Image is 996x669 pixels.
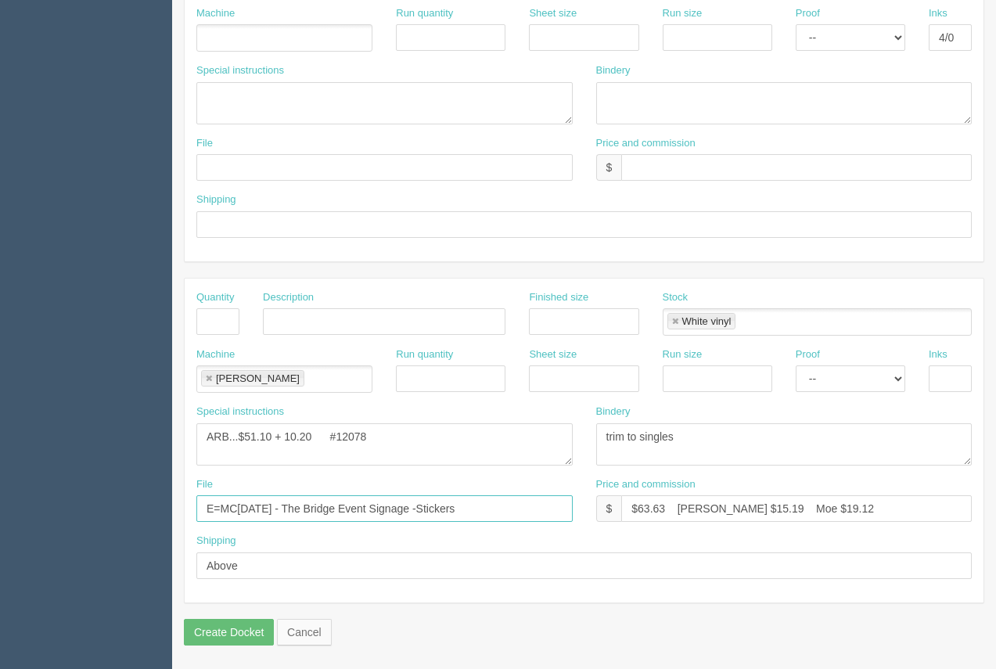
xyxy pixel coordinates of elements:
[663,290,689,305] label: Stock
[596,154,622,181] div: $
[196,6,235,21] label: Machine
[682,316,732,326] div: White vinyl
[929,6,947,21] label: Inks
[216,373,300,383] div: [PERSON_NAME]
[596,82,973,124] textarea: trim, mount, apply easel backs - ARB
[196,534,236,549] label: Shipping
[196,82,573,124] textarea: 8.5 x 11 ( x 4)…….QR CODE ( x 2) / Amenities ( x 2) ……with easel backs
[396,6,453,21] label: Run quantity
[277,619,332,646] a: Cancel
[263,290,314,305] label: Description
[196,136,213,151] label: File
[196,405,284,419] label: Special instructions
[196,63,284,78] label: Special instructions
[796,6,820,21] label: Proof
[929,347,947,362] label: Inks
[196,347,235,362] label: Machine
[663,347,703,362] label: Run size
[596,136,696,151] label: Price and commission
[184,619,274,646] input: Create Docket
[529,6,577,21] label: Sheet size
[596,405,631,419] label: Bindery
[529,347,577,362] label: Sheet size
[596,63,631,78] label: Bindery
[196,477,213,492] label: File
[196,192,236,207] label: Shipping
[796,347,820,362] label: Proof
[596,423,973,466] textarea: trim to singles
[396,347,453,362] label: Run quantity
[529,290,588,305] label: Finished size
[196,423,573,466] textarea: ARB...$51.10 + 10.20 #12078
[663,6,703,21] label: Run size
[596,477,696,492] label: Price and commission
[196,290,234,305] label: Quantity
[596,495,622,522] div: $
[287,626,322,638] span: translation missing: en.helpers.links.cancel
